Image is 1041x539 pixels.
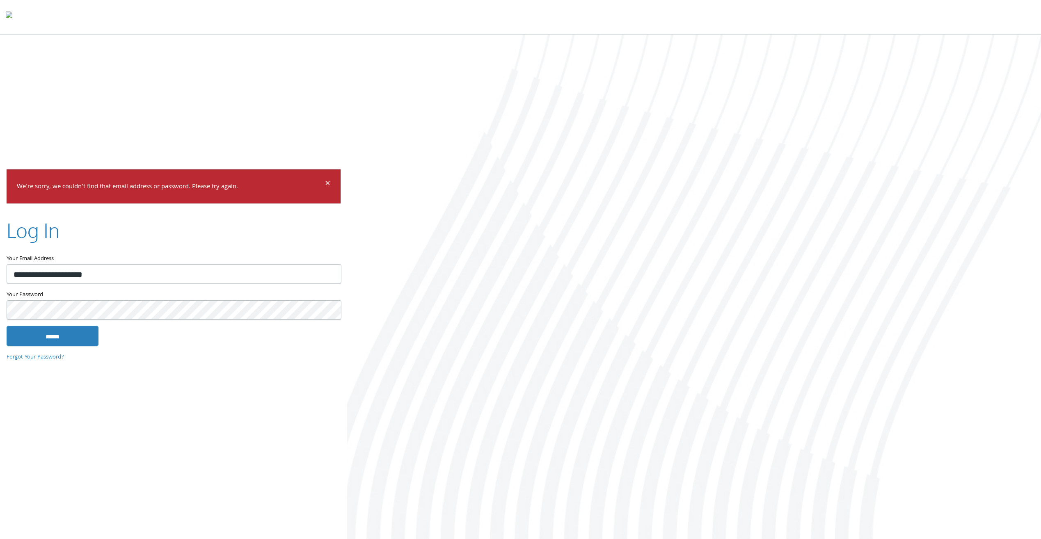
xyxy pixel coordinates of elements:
[325,176,330,192] span: ×
[325,180,330,190] button: Dismiss alert
[7,353,64,362] a: Forgot Your Password?
[7,290,341,300] label: Your Password
[6,9,12,25] img: todyl-logo-dark.svg
[17,181,324,193] p: We're sorry, we couldn't find that email address or password. Please try again.
[7,217,59,244] h2: Log In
